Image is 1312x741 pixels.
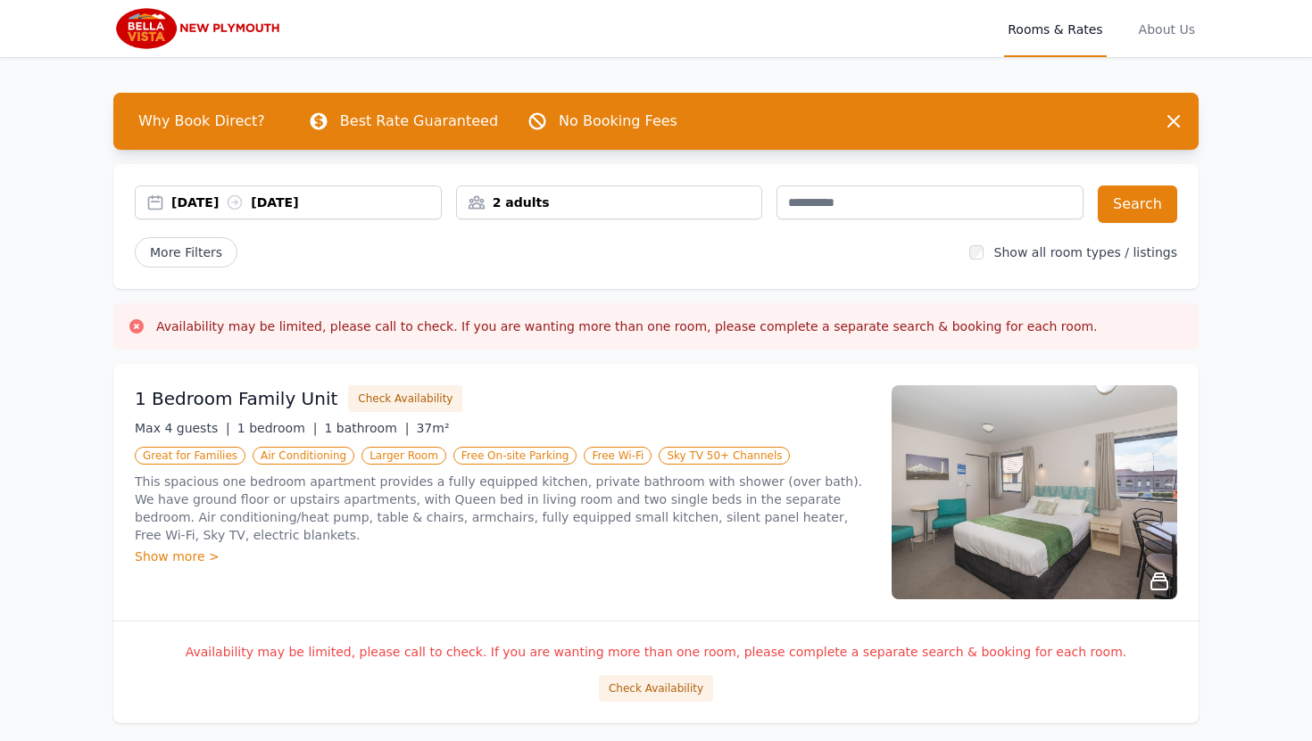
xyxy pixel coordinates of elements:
label: Show all room types / listings [994,245,1177,259]
button: Check Availability [599,675,713,702]
span: Great for Families [135,447,245,465]
button: Check Availability [348,385,462,412]
p: No Booking Fees [559,111,677,132]
span: 37m² [416,421,449,435]
p: Availability may be limited, please call to check. If you are wanting more than one room, please ... [135,643,1177,661]
span: More Filters [135,237,237,268]
h3: Availability may be limited, please call to check. If you are wanting more than one room, please ... [156,317,1098,335]
img: Bella Vista New Plymouth [113,7,286,50]
span: Sky TV 50+ Channels [659,447,790,465]
span: Why Book Direct? [124,103,279,139]
div: 2 adults [457,193,762,211]
p: This spacious one bedroom apartment provides a fully equipped kitchen, private bathroom with show... [135,473,870,544]
div: [DATE] [DATE] [171,193,441,211]
span: Max 4 guests | [135,421,230,435]
span: Free On-site Parking [453,447,577,465]
span: Larger Room [361,447,446,465]
div: Show more > [135,548,870,565]
span: Air Conditioning [253,447,354,465]
p: Best Rate Guaranteed [340,111,498,132]
span: Free Wi-Fi [584,447,652,465]
h3: 1 Bedroom Family Unit [135,386,337,411]
span: 1 bathroom | [324,421,409,435]
span: 1 bedroom | [237,421,318,435]
button: Search [1098,185,1177,223]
